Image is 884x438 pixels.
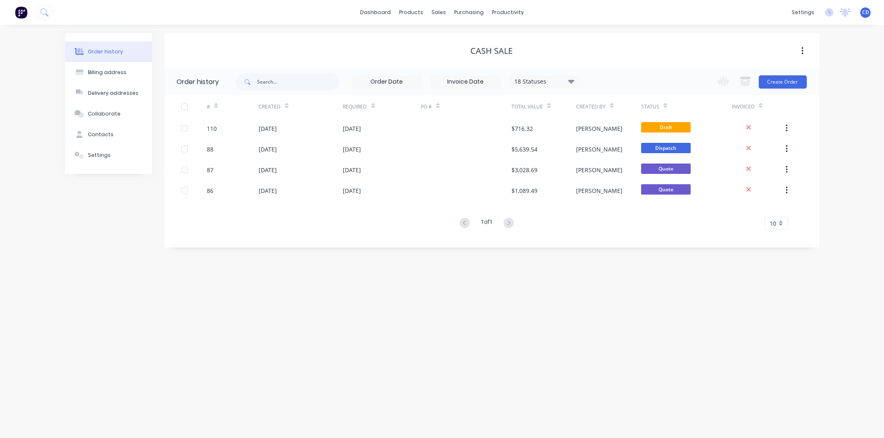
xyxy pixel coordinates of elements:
[641,143,691,153] span: Dispatch
[177,77,219,87] div: Order history
[259,166,277,174] div: [DATE]
[15,6,27,19] img: Factory
[343,186,361,195] div: [DATE]
[481,217,493,229] div: 1 of 1
[471,46,513,56] div: Cash Sale
[343,166,361,174] div: [DATE]
[576,95,641,118] div: Created By
[421,103,432,111] div: PO #
[511,95,576,118] div: Total Value
[732,103,755,111] div: Invoiced
[65,41,152,62] button: Order history
[421,95,511,118] div: PO #
[576,166,623,174] div: [PERSON_NAME]
[65,62,152,83] button: Billing address
[259,95,343,118] div: Created
[88,131,114,138] div: Contacts
[259,103,281,111] div: Created
[576,145,623,154] div: [PERSON_NAME]
[88,89,138,97] div: Delivery addresses
[65,83,152,103] button: Delivery addresses
[511,124,533,133] div: $716.32
[343,124,361,133] div: [DATE]
[88,48,123,55] div: Order history
[759,75,807,89] button: Create Order
[207,166,213,174] div: 87
[431,76,501,88] input: Invoice Date
[641,164,691,174] span: Quote
[641,122,691,132] span: Draft
[259,145,277,154] div: [DATE]
[343,145,361,154] div: [DATE]
[641,95,732,118] div: Status
[511,145,538,154] div: $5,639.54
[259,124,277,133] div: [DATE]
[511,186,538,195] div: $1,089.49
[576,103,606,111] div: Created By
[732,95,784,118] div: Invoiced
[88,69,126,76] div: Billing address
[641,184,691,195] span: Quote
[207,145,213,154] div: 88
[427,6,450,19] div: sales
[207,124,217,133] div: 110
[395,6,427,19] div: products
[641,103,659,111] div: Status
[343,103,367,111] div: Required
[356,6,395,19] a: dashboard
[207,103,210,111] div: #
[511,166,538,174] div: $3,028.69
[65,124,152,145] button: Contacts
[207,186,213,195] div: 86
[65,145,152,166] button: Settings
[207,95,259,118] div: #
[576,124,623,133] div: [PERSON_NAME]
[65,103,152,124] button: Collaborate
[88,110,121,118] div: Collaborate
[488,6,528,19] div: productivity
[259,186,277,195] div: [DATE]
[88,152,111,159] div: Settings
[862,9,869,16] span: CD
[770,219,777,228] span: 10
[257,74,339,90] input: Search...
[511,103,543,111] div: Total Value
[510,77,579,86] div: 18 Statuses
[576,186,623,195] div: [PERSON_NAME]
[450,6,488,19] div: purchasing
[352,76,422,88] input: Order Date
[787,6,819,19] div: settings
[343,95,421,118] div: Required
